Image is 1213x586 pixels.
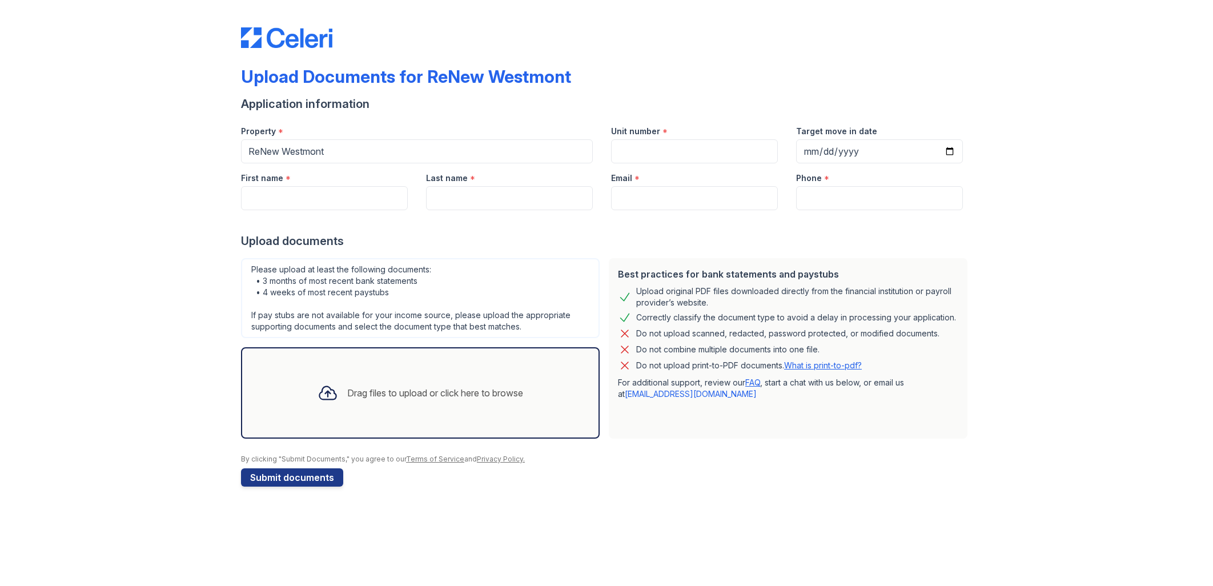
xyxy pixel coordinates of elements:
[636,327,939,340] div: Do not upload scanned, redacted, password protected, or modified documents.
[611,126,660,137] label: Unit number
[426,172,468,184] label: Last name
[241,258,600,338] div: Please upload at least the following documents: • 3 months of most recent bank statements • 4 wee...
[241,126,276,137] label: Property
[241,468,343,487] button: Submit documents
[796,172,822,184] label: Phone
[636,343,820,356] div: Do not combine multiple documents into one file.
[796,126,877,137] label: Target move in date
[784,360,862,370] a: What is print-to-pdf?
[625,389,757,399] a: [EMAIL_ADDRESS][DOMAIN_NAME]
[745,378,760,387] a: FAQ
[241,27,332,48] img: CE_Logo_Blue-a8612792a0a2168367f1c8372b55b34899dd931a85d93a1a3d3e32e68fde9ad4.png
[636,311,956,324] div: Correctly classify the document type to avoid a delay in processing your application.
[241,66,571,87] div: Upload Documents for ReNew Westmont
[618,267,958,281] div: Best practices for bank statements and paystubs
[618,377,958,400] p: For additional support, review our , start a chat with us below, or email us at
[241,172,283,184] label: First name
[347,386,523,400] div: Drag files to upload or click here to browse
[636,360,862,371] p: Do not upload print-to-PDF documents.
[241,455,972,464] div: By clicking "Submit Documents," you agree to our and
[241,96,972,112] div: Application information
[241,233,972,249] div: Upload documents
[477,455,525,463] a: Privacy Policy.
[406,455,464,463] a: Terms of Service
[611,172,632,184] label: Email
[636,286,958,308] div: Upload original PDF files downloaded directly from the financial institution or payroll provider’...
